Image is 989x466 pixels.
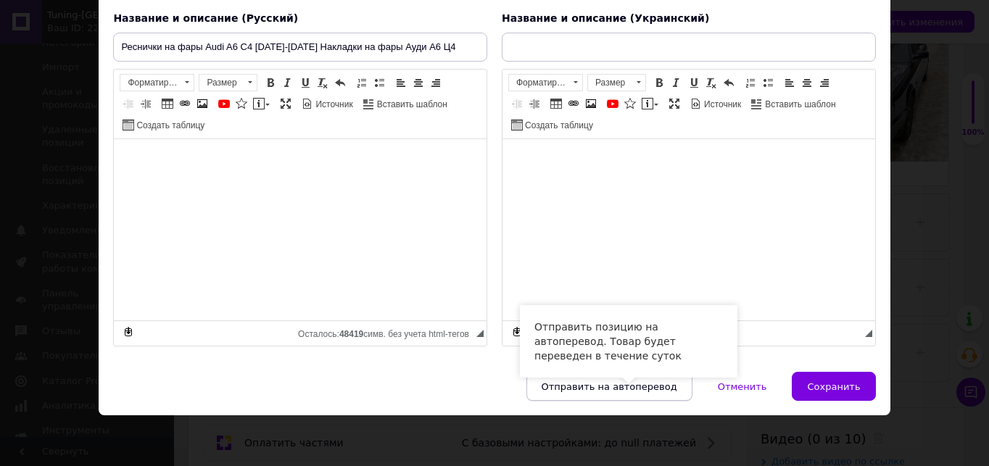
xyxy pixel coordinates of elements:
[686,75,702,91] a: Подчеркнутый (Ctrl+U)
[566,96,582,112] a: Вставить/Редактировать ссылку (Ctrl+L)
[393,75,409,91] a: По левому краю
[721,75,737,91] a: Отменить (Ctrl+Z)
[428,75,444,91] a: По правому краю
[120,75,180,91] span: Форматирование
[194,96,210,112] a: Изображение
[792,372,875,401] button: Сохранить
[502,139,875,320] iframe: Визуальный текстовый редактор, ACA5C840-7BA1-45DC-A3C5-38D44355A20C
[120,324,136,340] a: Сделать резервную копию сейчас
[703,75,719,91] a: Убрать форматирование
[315,75,331,91] a: Убрать форматирование
[542,381,677,392] span: Отправить на автоперевод
[273,58,345,130] img: Связаться с нами в Telegram
[587,74,646,91] a: Размер
[669,75,684,91] a: Курсив (Ctrl+I)
[375,99,447,111] span: Вставить шаблон
[299,96,355,112] a: Источник
[703,372,782,401] button: Отменить
[120,96,136,112] a: Уменьшить отступ
[688,96,743,112] a: Источник
[177,96,193,112] a: Вставить/Редактировать ссылку (Ctrl+L)
[476,330,484,337] span: Перетащите для изменения размера
[262,75,278,91] a: Полужирный (Ctrl+B)
[502,12,709,24] span: Название и описание (Украинский)
[526,372,692,401] button: Отправить на автоперевод
[298,325,476,339] div: Подсчет символов
[410,75,426,91] a: По центру
[816,75,832,91] a: По правому краю
[508,74,583,91] a: Форматирование
[313,99,352,111] span: Источник
[114,139,487,320] iframe: Визуальный текстовый редактор, 5149CFC9-4C91-4CFA-B330-BAD9BA392236
[855,325,864,339] div: Подсчет символов
[622,96,638,112] a: Вставить иконку
[760,75,776,91] a: Вставить / удалить маркированный список
[160,96,175,112] a: Таблица
[520,305,737,378] div: Отправить позицию на автоперевод. Товар будет переведен в течение суток
[865,330,872,337] span: Перетащите для изменения размера
[120,117,207,133] a: Создать таблицу
[199,74,257,91] a: Размер
[583,96,599,112] a: Изображение
[749,96,837,112] a: Вставить шаблон
[280,75,296,91] a: Курсив (Ctrl+I)
[702,99,741,111] span: Источник
[640,96,661,112] a: Вставить сообщение
[371,75,387,91] a: Вставить / удалить маркированный список
[297,75,313,91] a: Подчеркнутый (Ctrl+U)
[182,58,255,130] img: Связаться с нами в Viber
[120,74,194,91] a: Форматирование
[134,120,204,132] span: Создать таблицу
[666,96,682,112] a: Развернуть
[332,75,348,91] a: Отменить (Ctrl+Z)
[523,120,593,132] span: Создать таблицу
[251,96,272,112] a: Вставить сообщение
[799,75,815,91] a: По центру
[110,28,417,40] strong: ⬇⬇⬇ С нами можно связаться в мессенджерах: ⬇⬇⬇
[354,75,370,91] a: Вставить / удалить нумерованный список
[807,381,860,392] span: Сохранить
[233,96,249,112] a: Вставить иконку
[763,99,835,111] span: Вставить шаблон
[651,75,667,91] a: Полужирный (Ctrl+B)
[138,96,154,112] a: Увеличить отступ
[509,117,595,133] a: Создать таблицу
[548,96,564,112] a: Таблица
[509,324,525,340] a: Сделать резервную копию сейчас
[199,75,243,91] span: Размер
[742,75,758,91] a: Вставить / удалить нумерованный список
[588,75,632,91] span: Размер
[361,96,450,112] a: Вставить шаблон
[113,12,298,24] span: Название и описание (Русский)
[339,329,363,339] span: 48419
[278,96,294,112] a: Развернуть
[526,96,542,112] a: Увеличить отступ
[782,75,798,91] a: По левому краю
[509,96,525,112] a: Уменьшить отступ
[216,96,232,112] a: Добавить видео с YouTube
[605,96,621,112] a: Добавить видео с YouTube
[718,381,767,392] span: Отменить
[509,75,568,91] span: Форматирование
